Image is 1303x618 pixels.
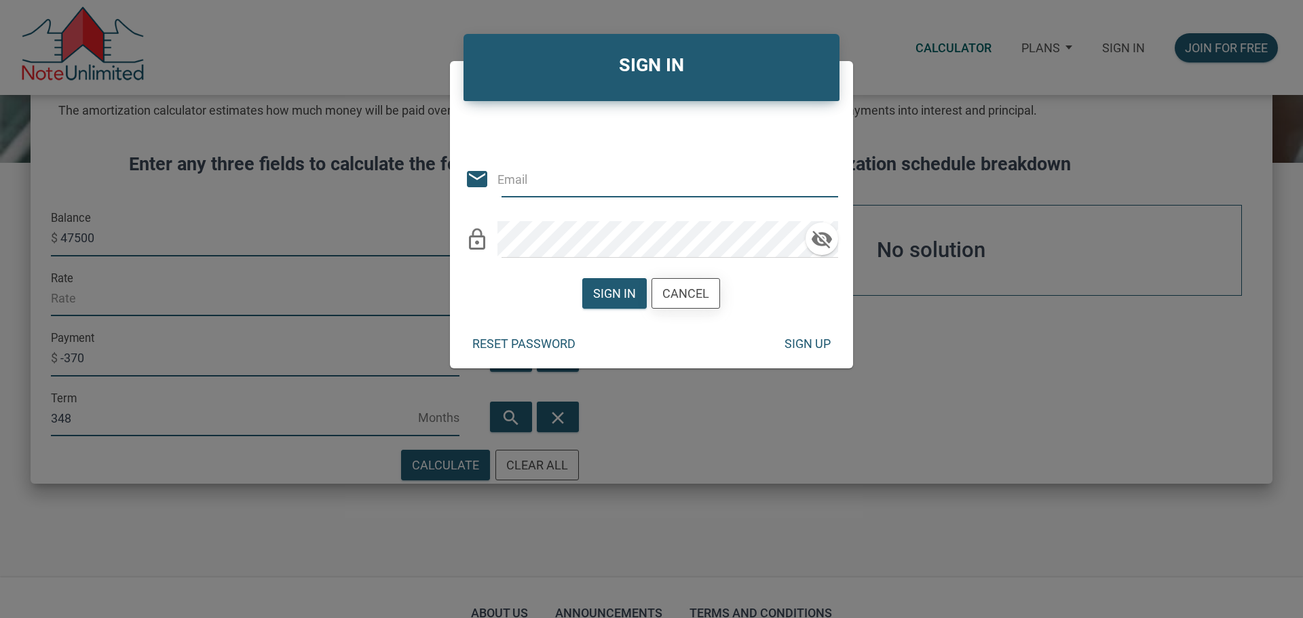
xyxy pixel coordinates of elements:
i: email [465,167,489,191]
div: Reset password [472,334,575,353]
button: Reset password [462,329,586,358]
div: Cancel [662,284,709,303]
button: Sign up [774,329,841,358]
button: Sign in [582,278,647,309]
h4: SIGN IN [474,52,830,79]
i: lock_outline [465,227,489,252]
div: Sign up [785,334,831,353]
input: Email [497,161,814,197]
button: Cancel [651,278,720,309]
div: Sign in [593,284,636,303]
